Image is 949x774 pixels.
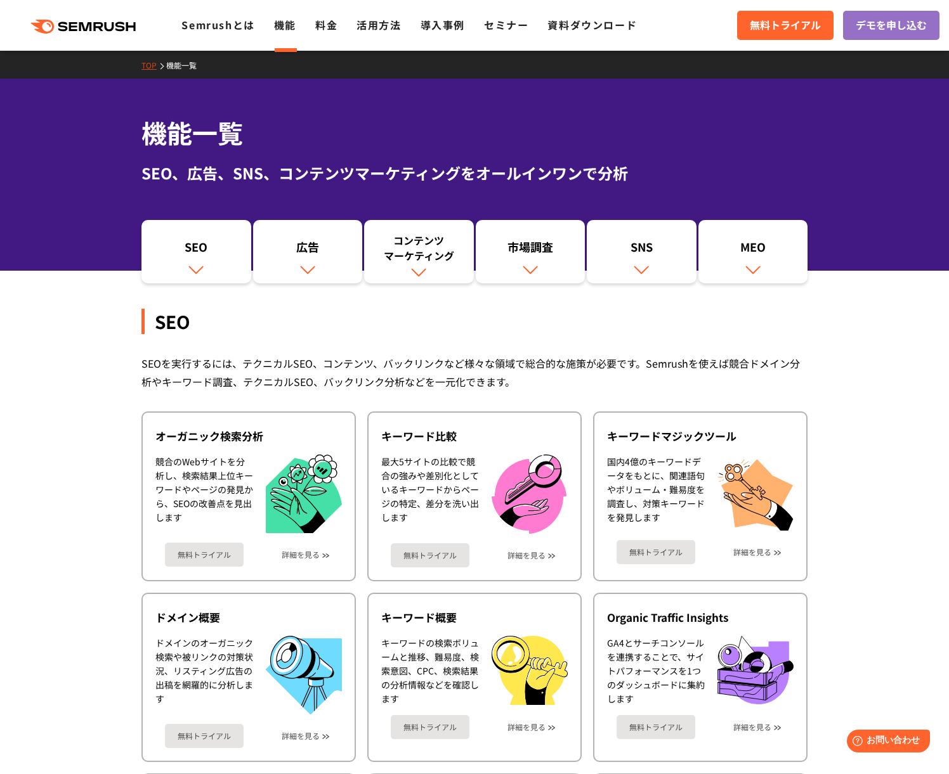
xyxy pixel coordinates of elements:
a: 機能 [274,17,296,32]
img: キーワード比較 [492,455,566,534]
div: SEO [148,239,245,261]
div: SEO [141,309,808,334]
a: 市場調査 [476,220,586,283]
a: 詳細を見る [507,723,546,732]
a: 活用方法 [357,17,401,32]
a: SEO [141,220,251,283]
span: デモを申し込む [856,17,927,34]
div: ドメイン概要 [155,610,342,625]
a: 無料トライアル [617,540,695,564]
div: キーワードの検索ボリュームと推移、難易度、検索意図、CPC、検索結果の分析情報などを確認します [381,636,479,706]
span: 無料トライアル [750,17,821,34]
h1: 機能一覧 [141,114,808,152]
a: セミナー [484,17,528,32]
a: TOP [141,60,166,70]
img: ドメイン概要 [266,636,342,714]
a: 無料トライアル [391,715,469,739]
div: 最大5サイトの比較で競合の強みや差別化としているキーワードからページの特定、差分を洗い出します [381,455,479,534]
a: 資料ダウンロード [547,17,637,32]
div: Organic Traffic Insights [607,610,794,625]
div: SEO、広告、SNS、コンテンツマーケティングをオールインワンで分析 [141,162,808,184]
div: ドメインのオーガニック検索や被リンクの対策状況、リスティング広告の出稿を網羅的に分析します [155,636,253,714]
iframe: Help widget launcher [836,725,935,760]
div: 競合のWebサイトを分析し、検索結果上位キーワードやページの発見から、SEOの改善点を見出します [155,455,253,534]
a: 詳細を見る [282,732,320,740]
div: キーワードマジックツール [607,429,794,444]
img: Organic Traffic Insights [717,636,794,704]
img: キーワードマジックツール [717,455,794,531]
div: MEO [705,239,802,261]
a: 広告 [253,220,363,283]
div: キーワード概要 [381,610,568,625]
a: SNS [587,220,697,283]
a: Semrushとは [181,17,254,32]
img: オーガニック検索分析 [266,455,342,534]
div: 国内4億のキーワードデータをもとに、関連語句やボリューム・難易度を調査し、対策キーワードを発見します [607,455,705,531]
div: キーワード比較 [381,429,568,444]
a: 無料トライアル [165,543,244,567]
a: 無料トライアル [165,724,244,748]
div: SEOを実行するには、テクニカルSEO、コンテンツ、バックリンクなど様々な領域で総合的な施策が必要です。Semrushを使えば競合ドメイン分析やキーワード調査、テクニカルSEO、バックリンク分析... [141,354,808,391]
img: キーワード概要 [492,636,568,705]
a: 無料トライアル [617,715,695,739]
a: 導入事例 [421,17,465,32]
a: 詳細を見る [733,723,771,732]
a: MEO [698,220,808,283]
a: デモを申し込む [843,11,939,40]
a: 機能一覧 [166,60,206,70]
a: 詳細を見る [507,551,546,560]
a: 料金 [315,17,337,32]
div: SNS [593,239,690,261]
div: GA4とサーチコンソールを連携することで、サイトパフォーマンスを1つのダッシュボードに集約します [607,636,705,706]
div: 市場調査 [482,239,579,261]
a: 無料トライアル [391,543,469,567]
a: 詳細を見る [733,548,771,557]
a: 詳細を見る [282,550,320,559]
a: コンテンツマーケティング [364,220,474,283]
div: 広告 [259,239,357,261]
div: オーガニック検索分析 [155,429,342,444]
a: 無料トライアル [737,11,834,40]
div: コンテンツ マーケティング [370,233,468,263]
